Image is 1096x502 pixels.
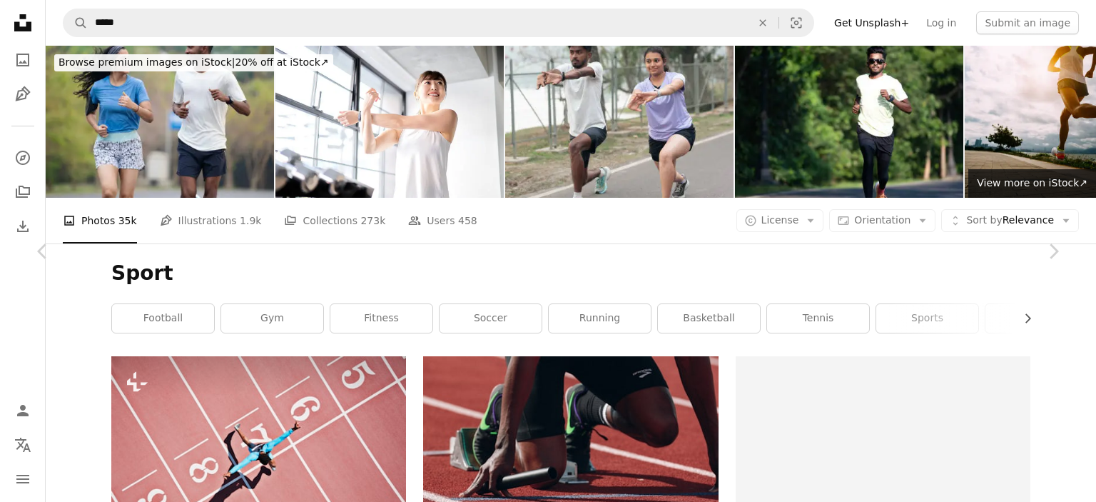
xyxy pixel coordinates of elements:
a: Explore [9,144,37,172]
button: Submit an image [976,11,1079,34]
img: Young athletic man running at park during summer morning [735,46,963,198]
a: Next [1010,183,1096,320]
a: Log in [918,11,965,34]
a: yoga [985,304,1087,333]
a: man on running field [423,448,718,461]
button: Search Unsplash [64,9,88,36]
a: fitness [330,304,432,333]
span: License [761,214,799,226]
a: soccer [440,304,542,333]
a: Illustrations [9,80,37,109]
span: 20% off at iStock ↗ [59,56,329,68]
a: basketball [658,304,760,333]
a: Photos [9,46,37,74]
h1: Sport [111,261,1030,286]
a: running [549,304,651,333]
span: Orientation [854,214,910,226]
span: Relevance [966,214,1054,228]
a: Collections 273k [284,198,385,244]
button: Language [9,431,37,459]
img: Young couples stretch outdoors [505,46,734,198]
button: License [736,209,824,232]
a: Collections [9,178,37,206]
a: gym [221,304,323,333]
button: Orientation [829,209,935,232]
a: football [112,304,214,333]
span: 273k [360,213,385,229]
span: Sort by [966,214,1002,226]
a: sports [876,304,978,333]
button: Sort byRelevance [941,209,1079,232]
span: 458 [458,213,477,229]
a: Users 458 [408,198,477,244]
a: Get Unsplash+ [826,11,918,34]
img: Asian woman stretching in a training gym [275,46,504,198]
a: Illustrations 1.9k [160,198,262,244]
a: Log in / Sign up [9,396,37,425]
a: Browse premium images on iStock|20% off at iStock↗ [46,46,342,80]
span: View more on iStock ↗ [977,177,1087,189]
img: Started with a mile, now we're at marathons stock photo [46,46,274,198]
span: 1.9k [240,213,261,229]
a: tennis [767,304,869,333]
form: Find visuals sitewide [63,9,814,37]
a: a woman standing on top of a tennis court holding a racquet [111,448,406,461]
a: View more on iStock↗ [968,169,1096,198]
button: Menu [9,465,37,493]
span: Browse premium images on iStock | [59,56,235,68]
button: Clear [747,9,778,36]
button: Visual search [779,9,813,36]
